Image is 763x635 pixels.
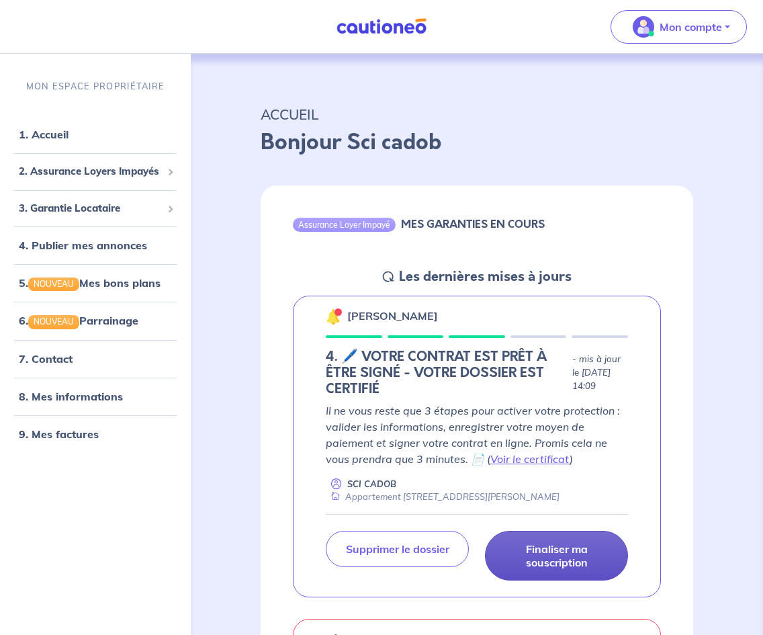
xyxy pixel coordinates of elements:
[5,420,185,447] div: 9. Mes factures
[331,18,432,35] img: Cautioneo
[347,308,438,324] p: [PERSON_NAME]
[19,351,73,365] a: 7. Contact
[26,80,165,93] p: MON ESPACE PROPRIÉTAIRE
[326,531,469,567] a: Supprimer le dossier
[502,542,611,569] p: Finaliser ma souscription
[19,128,69,141] a: 1. Accueil
[326,491,559,503] div: Appartement [STREET_ADDRESS][PERSON_NAME]
[293,218,396,231] div: Assurance Loyer Impayé
[19,200,162,216] span: 3. Garantie Locataire
[399,269,572,285] h5: Les dernières mises à jours
[261,126,693,159] p: Bonjour Sci cadob
[5,195,185,221] div: 3. Garantie Locataire
[5,121,185,148] div: 1. Accueil
[5,232,185,259] div: 4. Publier mes annonces
[5,345,185,372] div: 7. Contact
[5,382,185,409] div: 8. Mes informations
[261,102,693,126] p: ACCUEIL
[5,159,185,185] div: 2. Assurance Loyers Impayés
[5,307,185,334] div: 6.NOUVEAUParrainage
[611,10,747,44] button: illu_account_valid_menu.svgMon compte
[326,403,628,467] p: Il ne vous reste que 3 étapes pour activer votre protection : valider les informations, enregistr...
[347,478,396,491] p: SCI CADOB
[19,389,123,403] a: 8. Mes informations
[660,19,722,35] p: Mon compte
[5,269,185,296] div: 5.NOUVEAUMes bons plans
[346,542,449,556] p: Supprimer le dossier
[19,239,147,252] a: 4. Publier mes annonces
[326,349,567,397] h5: 4. 🖊️ VOTRE CONTRAT EST PRÊT À ÊTRE SIGNÉ - VOTRE DOSSIER EST CERTIFIÉ
[19,276,161,290] a: 5.NOUVEAUMes bons plans
[572,353,628,393] p: - mis à jour le [DATE] 14:09
[326,349,628,397] div: state: CONTRACT-INFO-IN-PROGRESS, Context: NEW,CHOOSE-CERTIFICATE,ALONE,LESSOR-DOCUMENTS
[19,427,99,440] a: 9. Mes factures
[633,16,654,38] img: illu_account_valid_menu.svg
[485,531,628,581] a: Finaliser ma souscription
[19,164,162,179] span: 2. Assurance Loyers Impayés
[326,308,342,325] img: 🔔
[401,218,545,230] h6: MES GARANTIES EN COURS
[490,452,570,466] a: Voir le certificat
[19,314,138,327] a: 6.NOUVEAUParrainage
